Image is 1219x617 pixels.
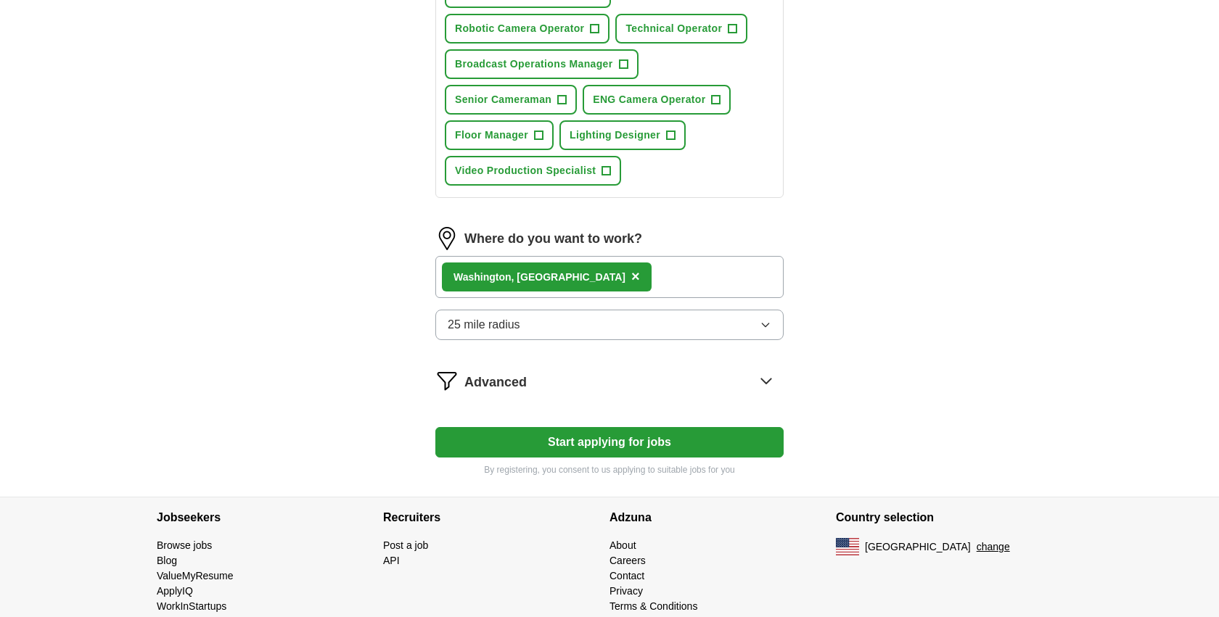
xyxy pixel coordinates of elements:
[583,85,731,115] button: ENG Camera Operator
[865,539,971,555] span: [GEOGRAPHIC_DATA]
[609,585,643,597] a: Privacy
[157,555,177,566] a: Blog
[977,539,1010,555] button: change
[157,600,226,612] a: WorkInStartups
[383,555,400,566] a: API
[631,268,640,284] span: ×
[445,120,554,150] button: Floor Manager
[455,128,528,143] span: Floor Manager
[157,570,234,581] a: ValueMyResume
[445,49,639,79] button: Broadcast Operations Manager
[836,497,1062,538] h4: Country selection
[435,369,459,392] img: filter
[445,156,621,186] button: Video Production Specialist
[631,266,640,288] button: ×
[445,85,577,115] button: Senior Cameraman
[615,14,747,44] button: Technical Operator
[445,14,609,44] button: Robotic Camera Operator
[157,539,212,551] a: Browse jobs
[157,585,193,597] a: ApplyIQ
[570,128,660,143] span: Lighting Designer
[435,463,784,476] p: By registering, you consent to us applying to suitable jobs for you
[455,163,596,178] span: Video Production Specialist
[455,21,584,36] span: Robotic Camera Operator
[448,316,520,334] span: 25 mile radius
[383,539,428,551] a: Post a job
[435,227,459,250] img: location.png
[435,427,784,457] button: Start applying for jobs
[836,538,859,555] img: US flag
[593,92,705,107] span: ENG Camera Operator
[453,270,625,285] div: ington, [GEOGRAPHIC_DATA]
[559,120,686,150] button: Lighting Designer
[455,92,551,107] span: Senior Cameraman
[453,271,480,283] strong: Wash
[609,555,646,566] a: Careers
[625,21,722,36] span: Technical Operator
[609,600,697,612] a: Terms & Conditions
[435,310,784,340] button: 25 mile radius
[464,373,527,392] span: Advanced
[464,229,642,249] label: Where do you want to work?
[609,570,644,581] a: Contact
[609,539,636,551] a: About
[455,57,613,72] span: Broadcast Operations Manager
